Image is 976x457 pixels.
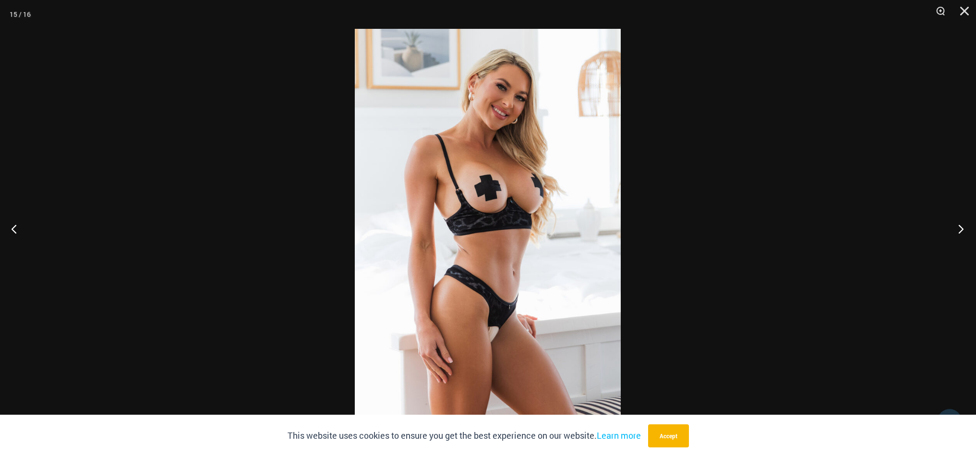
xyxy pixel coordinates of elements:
p: This website uses cookies to ensure you get the best experience on our website. [288,429,641,443]
img: Nights Fall Silver Leopard 1036 Bra 6046 Thong 05 [355,29,621,428]
div: 15 / 16 [10,7,31,22]
button: Next [940,205,976,253]
button: Accept [648,424,689,447]
a: Learn more [597,430,641,441]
